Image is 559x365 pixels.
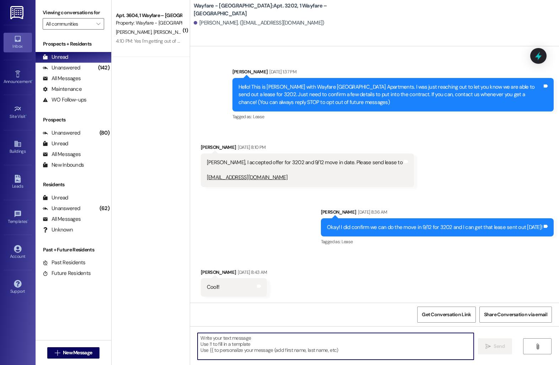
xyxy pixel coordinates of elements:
[201,144,414,153] div: [PERSON_NAME]
[4,33,32,52] a: Inbox
[27,218,28,223] span: •
[98,127,111,139] div: (80)
[494,343,505,350] span: Send
[4,243,32,262] a: Account
[43,75,81,82] div: All Messages
[484,311,547,318] span: Share Conversation via email
[253,114,264,120] span: Lease
[43,53,68,61] div: Unread
[43,259,86,266] div: Past Residents
[4,138,32,157] a: Buildings
[207,159,403,182] div: [PERSON_NAME], I accepted offer for 3202 and 9/12 move in date. Please send lease to
[4,208,32,227] a: Templates •
[43,205,80,212] div: Unanswered
[327,224,542,231] div: Okay! I did confirm we can do the move in 9/12 for 3202 and I can get that lease sent out [DATE]!
[268,68,296,75] div: [DATE] 1:37 PM
[36,181,111,188] div: Residents
[43,129,80,137] div: Unanswered
[236,268,267,276] div: [DATE] 8:43 AM
[116,19,182,27] div: Property: Wayfare - [GEOGRAPHIC_DATA]
[43,151,81,158] div: All Messages
[96,21,100,27] i: 
[96,62,111,73] div: (142)
[321,236,554,247] div: Tagged as:
[201,268,267,278] div: [PERSON_NAME]
[43,215,81,223] div: All Messages
[43,194,68,202] div: Unread
[43,85,82,93] div: Maintenance
[417,307,475,323] button: Get Conversation Link
[43,96,86,104] div: WO Follow-ups
[478,338,512,354] button: Send
[535,344,540,349] i: 
[36,40,111,48] div: Prospects + Residents
[55,350,60,356] i: 
[43,270,91,277] div: Future Residents
[63,349,92,356] span: New Message
[36,246,111,254] div: Past + Future Residents
[43,140,68,147] div: Unread
[43,64,80,72] div: Unanswered
[236,144,265,151] div: [DATE] 8:10 PM
[232,111,554,122] div: Tagged as:
[46,18,93,30] input: All communities
[4,278,32,297] a: Support
[43,226,73,234] div: Unknown
[485,344,491,349] i: 
[116,29,154,35] span: [PERSON_NAME]
[232,68,554,78] div: [PERSON_NAME]
[4,173,32,192] a: Leads
[342,239,353,245] span: Lease
[321,208,554,218] div: [PERSON_NAME]
[194,2,336,17] b: Wayfare - [GEOGRAPHIC_DATA]: Apt. 3202, 1 Wayfare – [GEOGRAPHIC_DATA]
[26,113,27,118] span: •
[116,38,295,44] div: 4:10 PM: Yes I'm getting out of class now and I'm heading to the office with the key now!
[47,347,100,359] button: New Message
[422,311,471,318] span: Get Conversation Link
[32,78,33,83] span: •
[43,7,104,18] label: Viewing conversations for
[479,307,552,323] button: Share Conversation via email
[153,29,189,35] span: [PERSON_NAME]
[10,6,25,19] img: ResiDesk Logo
[116,12,182,19] div: Apt. 3604, 1 Wayfare – [GEOGRAPHIC_DATA]
[194,19,324,27] div: [PERSON_NAME]. ([EMAIL_ADDRESS][DOMAIN_NAME])
[238,83,542,106] div: Hello! This is [PERSON_NAME] with Wayfare [GEOGRAPHIC_DATA] Apartments. I was just reaching out t...
[43,161,84,169] div: New Inbounds
[36,116,111,124] div: Prospects
[4,103,32,122] a: Site Visit •
[207,174,287,181] a: [EMAIL_ADDRESS][DOMAIN_NAME]
[356,208,387,216] div: [DATE] 8:36 AM
[207,283,220,291] div: Cool!!
[98,203,111,214] div: (62)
